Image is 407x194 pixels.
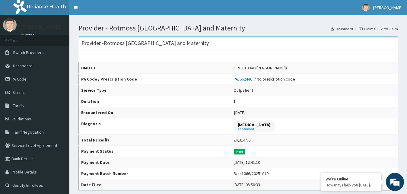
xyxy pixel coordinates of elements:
div: [DATE] 12:41:10 [234,159,260,165]
span: Tariffs [13,103,24,108]
th: Total Price(₦) [79,135,231,146]
h1: Provider - Rotmoss [GEOGRAPHIC_DATA] and Maternity [78,24,398,32]
th: Date Filed [79,179,231,190]
th: HMO ID [79,62,231,74]
span: Claims [13,90,25,95]
th: Payment Status [79,146,231,157]
span: Paid [234,149,245,154]
a: View Claim [381,26,398,31]
div: IFP/10100/A ([PERSON_NAME]) [234,65,287,71]
a: PA/66244C [234,76,254,82]
th: Duration [79,96,231,107]
small: confirmed [238,128,270,131]
th: Payment Batch Number [79,168,231,179]
div: [DATE] 08:50:33 [234,182,260,188]
a: Online [21,33,36,37]
div: 24,314.90 [234,137,250,143]
span: [PERSON_NAME] [373,5,402,10]
span: Dashboard [13,63,33,68]
th: Service Type [79,85,231,96]
th: PA Code / Prescription Code [79,74,231,85]
div: Outpatient [234,87,253,93]
p: [MEDICAL_DATA] [238,122,270,127]
a: Claims [359,26,375,31]
th: Payment Date [79,157,231,168]
span: [DATE] [234,110,245,115]
span: Switch Providers [13,50,44,55]
div: B/441066/20251010 [234,170,269,177]
img: User Image [3,18,17,32]
div: We're Online! [326,176,377,182]
a: Dashboard [331,26,353,31]
img: User Image [362,4,370,11]
p: [PERSON_NAME] [21,24,61,30]
span: Tariff Negotiation [13,129,44,135]
th: Diagnosis [79,118,231,135]
h3: Provider - Rotmoss [GEOGRAPHIC_DATA] and Maternity [81,40,209,46]
div: 1 [234,98,236,104]
th: Encountered On [79,107,231,118]
div: / No prescription code [234,76,295,82]
p: How may I help you today? [326,183,377,188]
